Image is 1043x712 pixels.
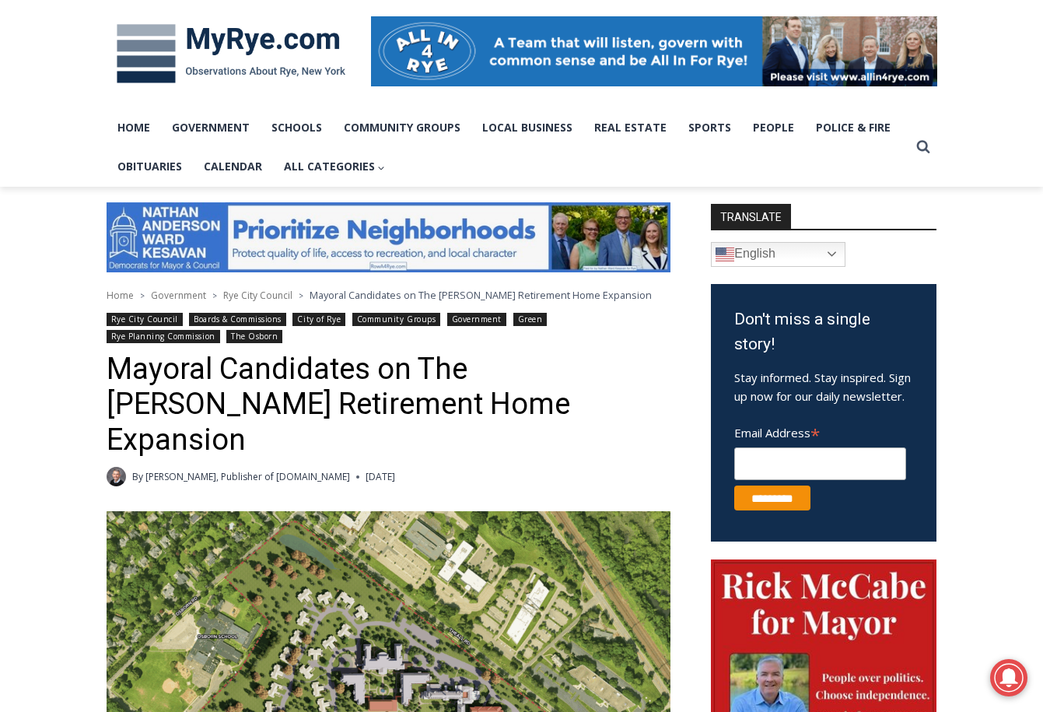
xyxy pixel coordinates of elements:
[734,307,913,356] h3: Don't miss a single story!
[393,1,735,151] div: "[PERSON_NAME] and I covered the [DATE] Parade, which was a really eye opening experience as I ha...
[107,467,126,486] a: Author image
[107,313,183,326] a: Rye City Council
[716,245,734,264] img: en
[151,289,206,302] a: Government
[107,108,909,187] nav: Primary Navigation
[407,155,721,190] span: Intern @ [DOMAIN_NAME]
[805,108,901,147] a: Police & Fire
[299,290,303,301] span: >
[909,133,937,161] button: View Search Form
[352,313,440,326] a: Community Groups
[107,13,355,94] img: MyRye.com
[107,289,134,302] a: Home
[189,313,286,326] a: Boards & Commissions
[371,16,937,86] img: All in for Rye
[145,470,350,483] a: [PERSON_NAME], Publisher of [DOMAIN_NAME]
[447,313,506,326] a: Government
[140,290,145,301] span: >
[292,313,345,326] a: City of Rye
[193,147,273,186] a: Calendar
[107,287,670,303] nav: Breadcrumbs
[261,108,333,147] a: Schools
[310,288,652,302] span: Mayoral Candidates on The [PERSON_NAME] Retirement Home Expansion
[107,147,193,186] a: Obituaries
[583,108,677,147] a: Real Estate
[223,289,292,302] a: Rye City Council
[513,313,548,326] a: Green
[711,204,791,229] strong: TRANSLATE
[471,108,583,147] a: Local Business
[742,108,805,147] a: People
[734,368,913,405] p: Stay informed. Stay inspired. Sign up now for our daily newsletter.
[333,108,471,147] a: Community Groups
[374,151,754,194] a: Intern @ [DOMAIN_NAME]
[273,147,397,186] button: Child menu of All Categories
[107,108,161,147] a: Home
[132,469,143,484] span: By
[226,330,282,343] a: The Osborn
[366,469,395,484] time: [DATE]
[107,330,220,343] a: Rye Planning Commission
[161,108,261,147] a: Government
[107,352,670,458] h1: Mayoral Candidates on The [PERSON_NAME] Retirement Home Expansion
[734,417,906,445] label: Email Address
[677,108,742,147] a: Sports
[711,242,845,267] a: English
[212,290,217,301] span: >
